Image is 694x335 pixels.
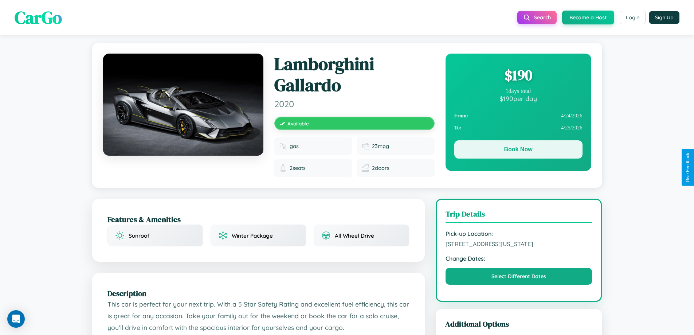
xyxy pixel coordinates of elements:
span: Search [534,14,551,21]
h3: Trip Details [446,209,592,223]
span: CarGo [15,5,62,30]
span: 2020 [274,98,435,109]
strong: Change Dates: [446,255,592,262]
span: All Wheel Drive [335,232,374,239]
img: Doors [362,164,369,172]
h1: Lamborghini Gallardo [274,54,435,96]
img: Fuel type [279,143,287,150]
span: Available [287,120,309,126]
div: Give Feedback [685,153,690,182]
strong: Pick-up Location: [446,230,592,237]
button: Book Now [454,140,583,159]
span: 2 seats [290,165,306,171]
div: $ 190 [454,65,583,85]
strong: To: [454,125,462,131]
button: Select Different Dates [446,268,592,285]
img: Lamborghini Gallardo 2020 [103,54,263,156]
span: 2 doors [372,165,389,171]
h2: Description [107,288,409,299]
button: Become a Host [562,11,614,24]
img: Fuel efficiency [362,143,369,150]
button: Search [517,11,557,24]
span: Sunroof [129,232,149,239]
div: 4 / 25 / 2026 [454,122,583,134]
span: gas [290,143,299,149]
div: 1 days total [454,88,583,94]
div: $ 190 per day [454,94,583,102]
strong: From: [454,113,468,119]
div: 4 / 24 / 2026 [454,110,583,122]
button: Sign Up [649,11,679,24]
p: This car is perfect for your next trip. With a 5 Star Safety Rating and excellent fuel efficiency... [107,299,409,333]
button: Login [620,11,646,24]
span: 23 mpg [372,143,389,149]
span: [STREET_ADDRESS][US_STATE] [446,240,592,248]
h2: Features & Amenities [107,214,409,225]
h3: Additional Options [445,319,593,329]
img: Seats [279,164,287,172]
div: Open Intercom Messenger [7,310,25,328]
span: Winter Package [232,232,273,239]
